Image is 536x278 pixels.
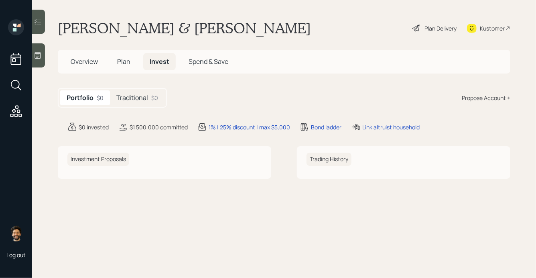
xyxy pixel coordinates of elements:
[71,57,98,66] span: Overview
[480,24,505,33] div: Kustomer
[6,251,26,259] div: Log out
[462,94,510,102] div: Propose Account +
[67,153,129,166] h6: Investment Proposals
[362,123,420,131] div: Link altruist household
[58,19,311,37] h1: [PERSON_NAME] & [PERSON_NAME]
[150,57,169,66] span: Invest
[67,94,93,102] h5: Portfolio
[97,94,104,102] div: $0
[151,94,158,102] div: $0
[8,225,24,241] img: eric-schwartz-headshot.png
[311,123,341,131] div: Bond ladder
[116,94,148,102] h5: Traditional
[307,153,351,166] h6: Trading History
[209,123,290,131] div: 1% | 25% discount | max $5,000
[424,24,457,33] div: Plan Delivery
[79,123,109,131] div: $0 invested
[117,57,130,66] span: Plan
[189,57,228,66] span: Spend & Save
[130,123,188,131] div: $1,500,000 committed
